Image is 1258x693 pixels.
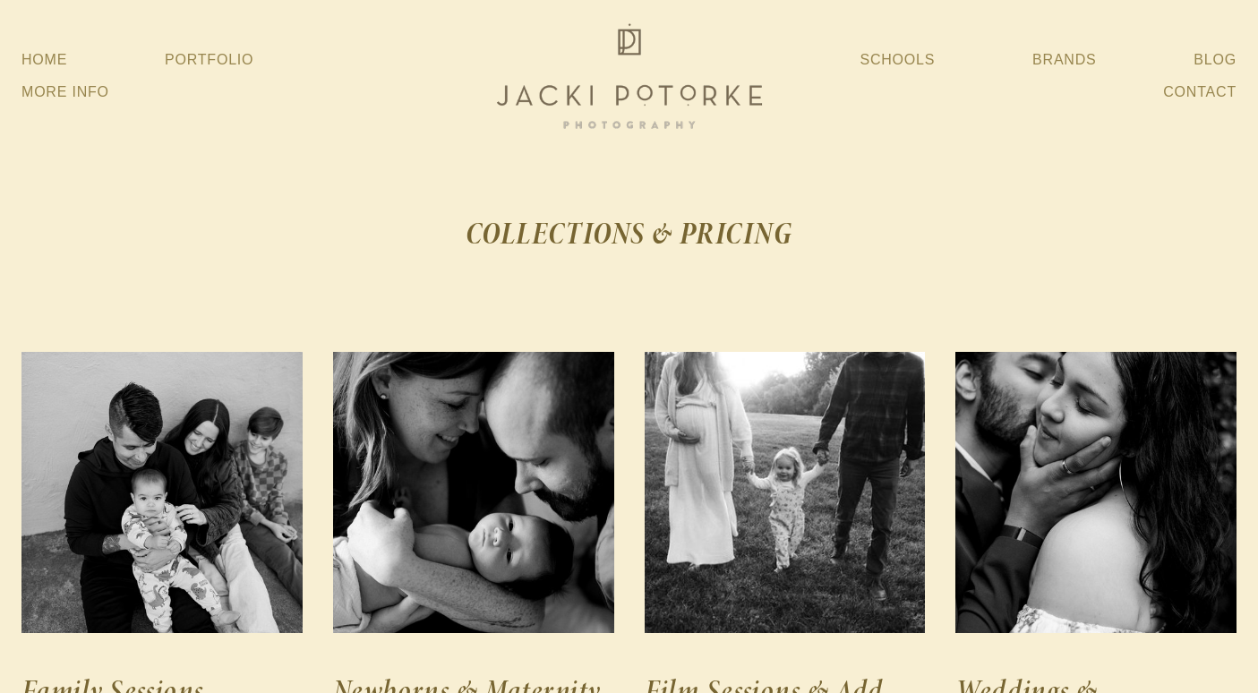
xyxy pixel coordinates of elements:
[486,19,773,133] img: Jacki Potorke Sacramento Family Photographer
[860,44,935,76] a: Schools
[21,76,109,108] a: More Info
[1194,44,1237,76] a: Blog
[1163,76,1237,108] a: Contact
[165,52,253,67] a: Portfolio
[1032,44,1096,76] a: Brands
[21,44,67,76] a: Home
[466,212,792,254] strong: COLLECTIONS & PRICING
